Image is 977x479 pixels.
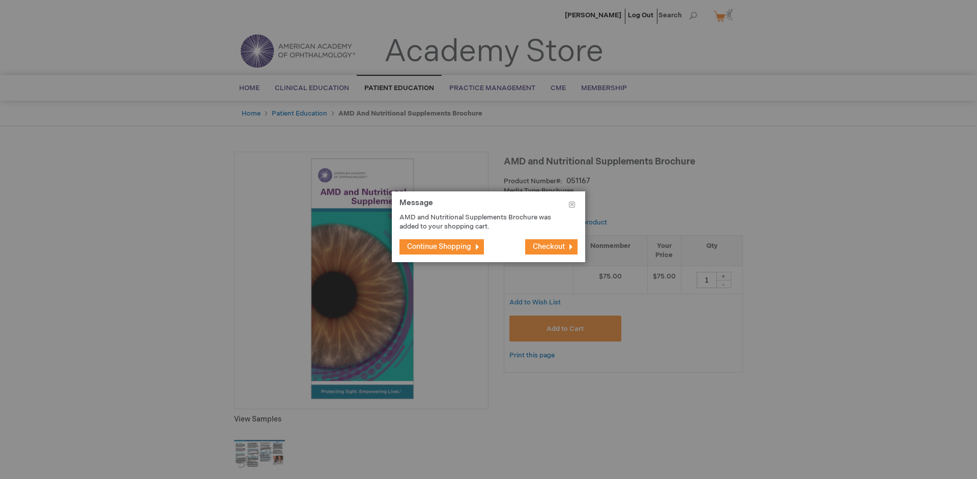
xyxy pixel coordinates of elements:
[525,239,578,255] button: Checkout
[533,242,565,251] span: Checkout
[407,242,471,251] span: Continue Shopping
[399,199,578,213] h1: Message
[399,239,484,255] button: Continue Shopping
[399,213,562,232] p: AMD and Nutritional Supplements Brochure was added to your shopping cart.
